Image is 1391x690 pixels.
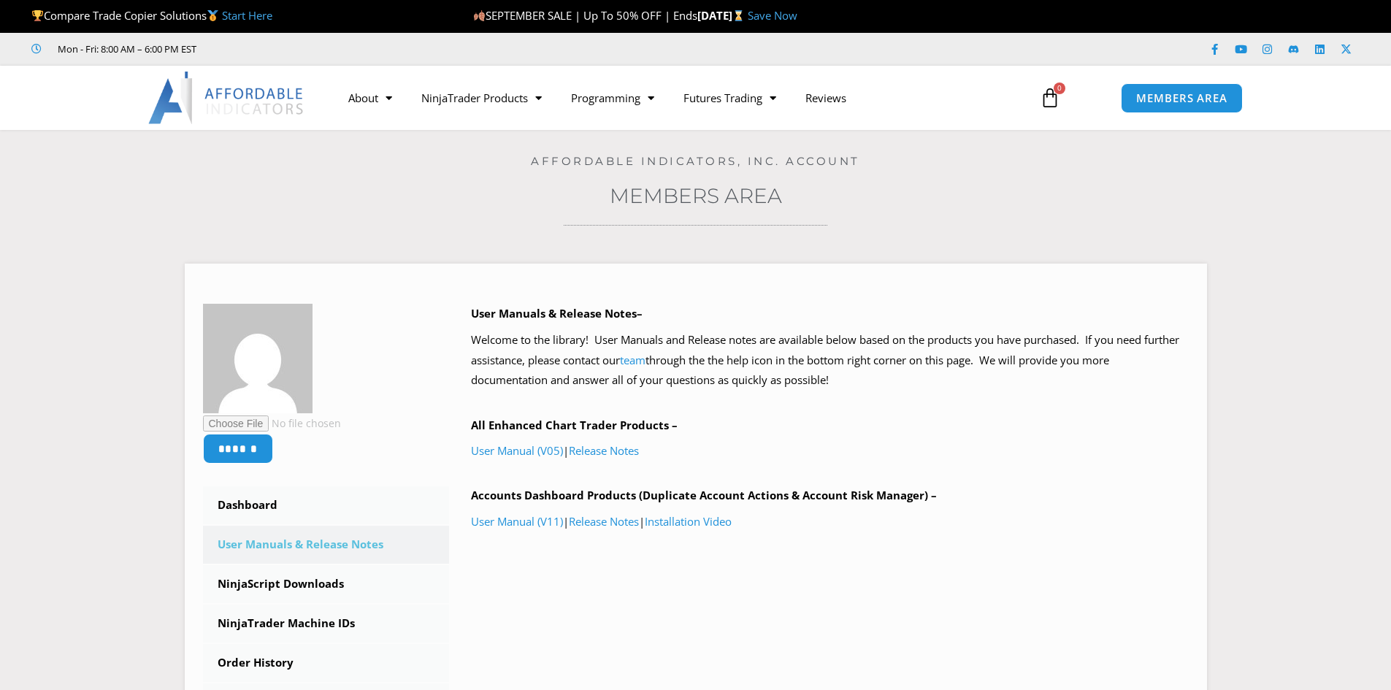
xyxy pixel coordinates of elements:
[471,306,643,321] b: User Manuals & Release Notes–
[471,330,1189,391] p: Welcome to the library! User Manuals and Release notes are available below based on the products ...
[531,154,860,168] a: Affordable Indicators, Inc. Account
[471,512,1189,532] p: | |
[203,605,450,643] a: NinjaTrader Machine IDs
[733,10,744,21] img: ⌛
[473,8,697,23] span: SEPTEMBER SALE | Up To 50% OFF | Ends
[203,565,450,603] a: NinjaScript Downloads
[620,353,645,367] a: team
[669,81,791,115] a: Futures Trading
[32,10,43,21] img: 🏆
[334,81,1023,115] nav: Menu
[407,81,556,115] a: NinjaTrader Products
[31,8,272,23] span: Compare Trade Copier Solutions
[645,514,732,529] a: Installation Video
[569,514,639,529] a: Release Notes
[471,441,1189,461] p: |
[203,486,450,524] a: Dashboard
[203,526,450,564] a: User Manuals & Release Notes
[471,514,563,529] a: User Manual (V11)
[569,443,639,458] a: Release Notes
[222,8,272,23] a: Start Here
[334,81,407,115] a: About
[54,40,196,58] span: Mon - Fri: 8:00 AM – 6:00 PM EST
[748,8,797,23] a: Save Now
[217,42,436,56] iframe: Customer reviews powered by Trustpilot
[203,644,450,682] a: Order History
[207,10,218,21] img: 🥇
[1018,77,1082,119] a: 0
[556,81,669,115] a: Programming
[697,8,748,23] strong: [DATE]
[471,418,678,432] b: All Enhanced Chart Trader Products –
[471,443,563,458] a: User Manual (V05)
[610,183,782,208] a: Members Area
[148,72,305,124] img: LogoAI | Affordable Indicators – NinjaTrader
[471,488,937,502] b: Accounts Dashboard Products (Duplicate Account Actions & Account Risk Manager) –
[791,81,861,115] a: Reviews
[203,304,313,413] img: 85fdfc3fbb693154d12b4ba1b181ef5c7a67d3a6f506607a5d26a4485a4b7af3
[474,10,485,21] img: 🍂
[1121,83,1243,113] a: MEMBERS AREA
[1054,83,1065,94] span: 0
[1136,93,1227,104] span: MEMBERS AREA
